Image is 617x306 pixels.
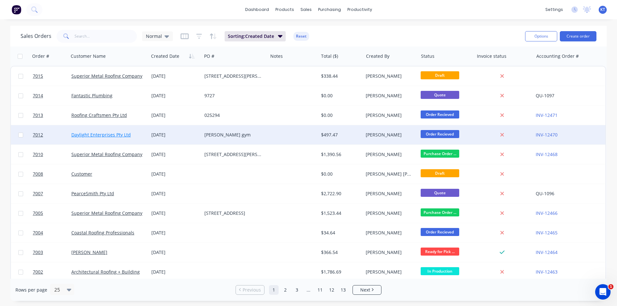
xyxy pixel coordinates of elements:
div: $2,722.90 [321,190,359,197]
a: 7003 [33,243,71,262]
span: Order Recieved [421,110,459,118]
div: PO # [204,53,214,59]
div: Created Date [151,53,179,59]
span: Quote [421,91,459,99]
a: 7014 [33,86,71,105]
span: Draft [421,169,459,177]
div: purchasing [315,5,344,14]
a: Architectural Roofing + Building [71,269,140,275]
div: $0.00 [321,112,359,118]
div: [PERSON_NAME] [366,151,413,158]
a: Superior Metal Roofing Company Pty Ltd [71,73,158,79]
span: Quote [421,189,459,197]
div: $338.44 [321,73,359,79]
span: 7003 [33,249,43,256]
div: [PERSON_NAME] [PERSON_NAME] [366,171,413,177]
div: [DATE] [151,269,199,275]
div: Order # [32,53,49,59]
a: Page 1 is your current page [269,285,279,295]
div: [STREET_ADDRESS] [204,210,262,216]
div: $0.00 [321,171,359,177]
a: INV-12471 [536,112,558,118]
div: [PERSON_NAME] gym [204,132,262,138]
span: 7014 [33,92,43,99]
div: [DATE] [151,73,199,79]
div: settings [542,5,566,14]
a: PearceSmith Pty Ltd [71,190,114,197]
div: [DATE] [151,151,199,158]
div: [PERSON_NAME] [366,190,413,197]
div: [DATE] [151,249,199,256]
div: [DATE] [151,210,199,216]
div: [PERSON_NAME] [366,92,413,99]
span: KT [600,7,605,13]
a: Fantastic Plumbing [71,92,112,99]
span: Rows per page [15,287,47,293]
span: 7008 [33,171,43,177]
a: Superior Metal Roofing Company Pty Ltd [71,151,158,157]
a: Page 12 [327,285,336,295]
span: Sorting: Created Date [228,33,274,39]
span: 7004 [33,230,43,236]
span: 7013 [33,112,43,118]
div: [PERSON_NAME] [366,73,413,79]
div: 025294 [204,112,262,118]
div: $1,523.44 [321,210,359,216]
div: $1,390.56 [321,151,359,158]
a: 7015 [33,66,71,86]
a: Next page [353,287,381,293]
div: Created By [366,53,389,59]
div: [DATE] [151,171,199,177]
a: Page 11 [315,285,325,295]
a: 7007 [33,184,71,203]
span: Previous [243,287,261,293]
a: Customer [71,171,92,177]
button: Create order [560,31,596,41]
div: sales [297,5,315,14]
input: Search... [75,30,137,43]
div: Total ($) [321,53,338,59]
a: Page 13 [338,285,348,295]
a: Roofing Craftsmen Pty Ltd [71,112,127,118]
a: Superior Metal Roofing Company Pty Ltd [71,210,158,216]
a: 7004 [33,223,71,242]
span: 1 [608,284,613,289]
a: INV-12465 [536,230,558,236]
div: [PERSON_NAME] [366,112,413,118]
div: [STREET_ADDRESS][PERSON_NAME] [204,151,262,158]
a: Daylight Enterprises Pty Ltd [71,132,131,138]
div: products [272,5,297,14]
div: [PERSON_NAME] [366,230,413,236]
div: [PERSON_NAME] [366,210,413,216]
a: 7008 [33,164,71,184]
span: 7005 [33,210,43,216]
div: [DATE] [151,230,199,236]
a: 7012 [33,125,71,144]
div: 9727 [204,92,262,99]
div: $1,786.69 [321,269,359,275]
a: Page 2 [281,285,290,295]
span: 7015 [33,73,43,79]
button: Reset [293,32,309,41]
a: INV-12464 [536,249,558,255]
span: Ready for Pick ... [421,248,459,256]
div: [PERSON_NAME] [366,249,413,256]
div: [DATE] [151,92,199,99]
div: Status [421,53,434,59]
span: 7010 [33,151,43,158]
div: [DATE] [151,112,199,118]
span: 7012 [33,132,43,138]
a: Jump forward [304,285,313,295]
span: Purchase Order ... [421,150,459,158]
a: 7005 [33,204,71,223]
iframe: Intercom live chat [595,284,611,300]
div: $34.64 [321,230,359,236]
span: Draft [421,71,459,79]
h1: Sales Orders [21,33,51,39]
span: Purchase Order ... [421,208,459,216]
span: 7002 [33,269,43,275]
span: Normal [146,33,162,39]
div: [DATE] [151,132,199,138]
a: QU-1097 [536,92,554,99]
a: 7013 [33,106,71,125]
